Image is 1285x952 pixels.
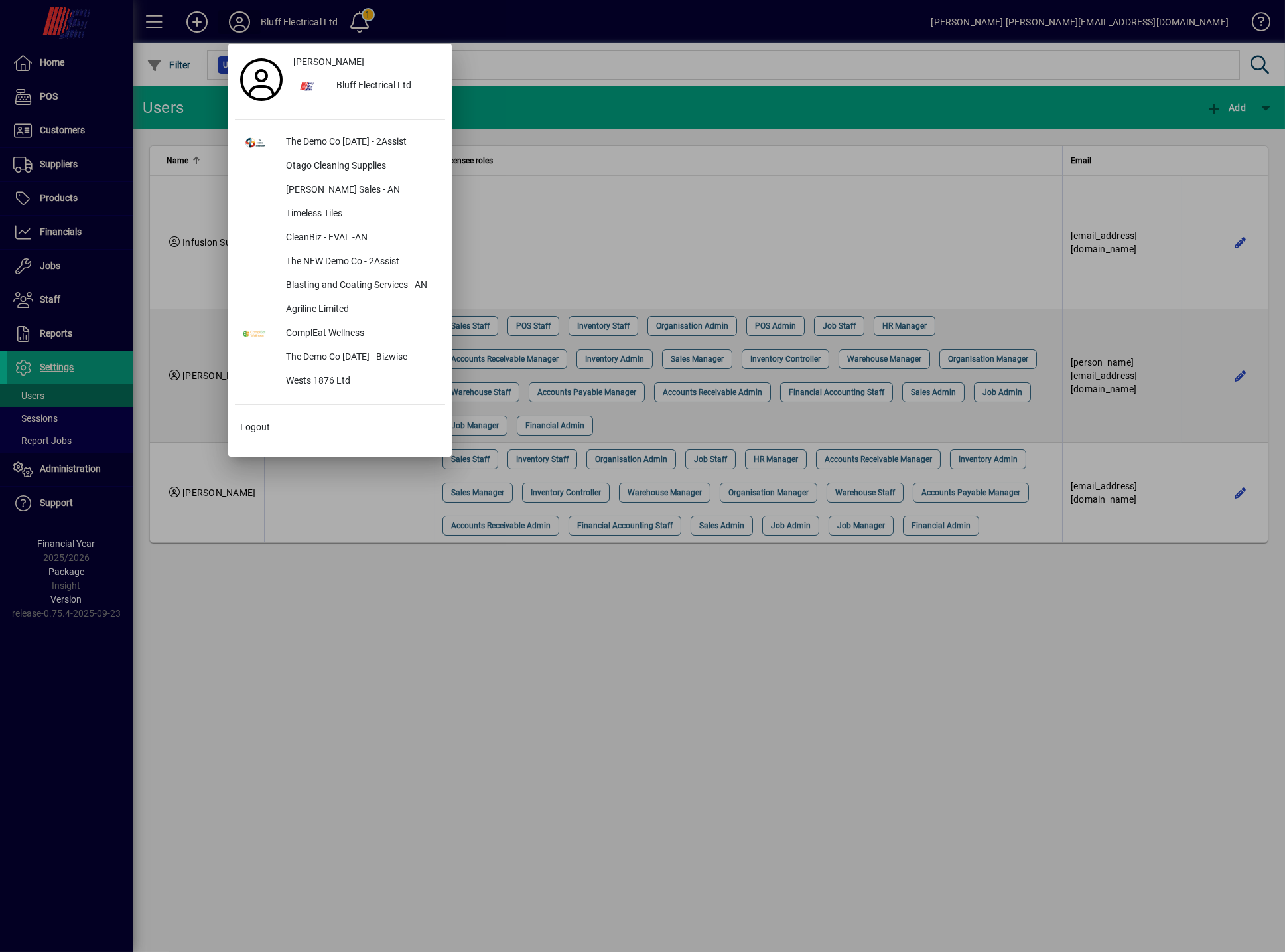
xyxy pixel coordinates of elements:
[275,346,445,370] div: The Demo Co [DATE] - Bizwise
[235,226,445,250] button: CleanBiz - EVAL -AN
[275,250,445,274] div: The NEW Demo Co - 2Assist
[275,226,445,250] div: CleanBiz - EVAL -AN
[235,68,288,92] a: Profile
[275,322,445,346] div: ComplEat Wellness
[235,346,445,370] button: The Demo Co [DATE] - Bizwise
[275,274,445,298] div: Blasting and Coating Services - AN
[326,74,445,98] div: Bluff Electrical Ltd
[275,179,445,202] div: [PERSON_NAME] Sales - AN
[288,74,445,98] button: Bluff Electrical Ltd
[288,50,445,74] a: [PERSON_NAME]
[275,155,445,179] div: Otago Cleaning Supplies
[235,370,445,394] button: Wests 1876 Ltd
[235,322,445,346] button: ComplEat Wellness
[235,250,445,274] button: The NEW Demo Co - 2Assist
[240,420,270,434] span: Logout
[235,179,445,202] button: [PERSON_NAME] Sales - AN
[293,55,364,69] span: [PERSON_NAME]
[235,298,445,322] button: Agriline Limited
[275,370,445,394] div: Wests 1876 Ltd
[235,131,445,155] button: The Demo Co [DATE] - 2Assist
[275,298,445,322] div: Agriline Limited
[235,155,445,179] button: Otago Cleaning Supplies
[275,202,445,226] div: Timeless Tiles
[235,416,445,439] button: Logout
[235,202,445,226] button: Timeless Tiles
[235,274,445,298] button: Blasting and Coating Services - AN
[275,131,445,155] div: The Demo Co [DATE] - 2Assist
